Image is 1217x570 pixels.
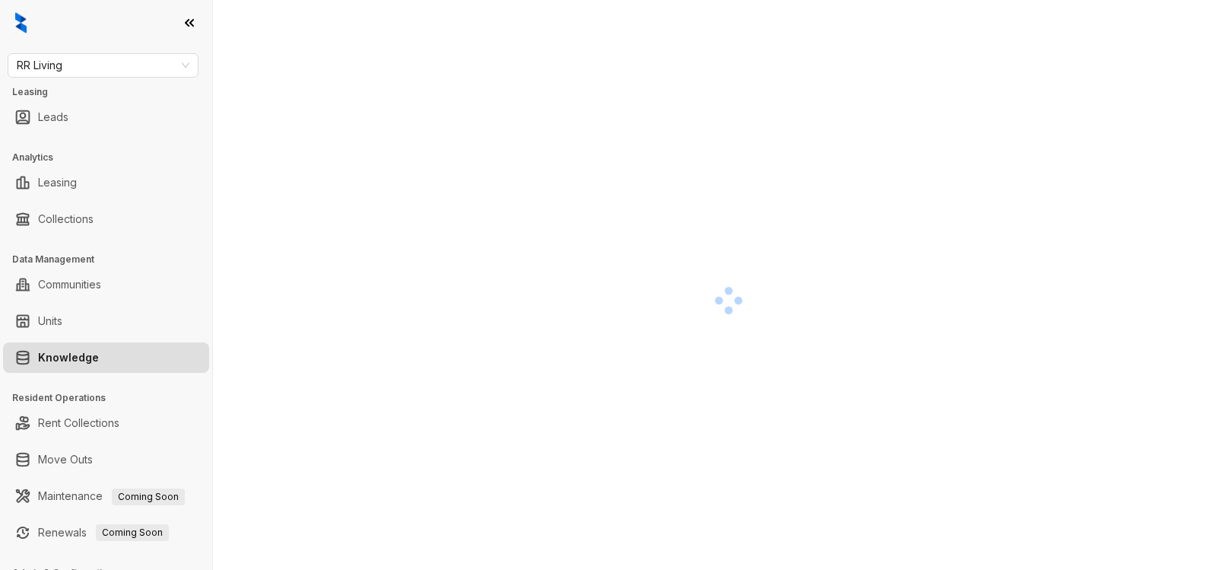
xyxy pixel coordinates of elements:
span: RR Living [17,54,189,77]
li: Leads [3,102,209,132]
a: Leasing [38,167,77,198]
li: Communities [3,269,209,300]
li: Leasing [3,167,209,198]
li: Collections [3,204,209,234]
h3: Resident Operations [12,391,212,405]
a: Units [38,306,62,336]
a: Leads [38,102,68,132]
a: RenewalsComing Soon [38,517,169,548]
a: Collections [38,204,94,234]
li: Rent Collections [3,408,209,438]
a: Knowledge [38,342,99,373]
h3: Analytics [12,151,212,164]
li: Move Outs [3,444,209,475]
span: Coming Soon [96,524,169,541]
a: Communities [38,269,101,300]
h3: Leasing [12,85,212,99]
li: Units [3,306,209,336]
a: Move Outs [38,444,93,475]
li: Renewals [3,517,209,548]
img: logo [15,12,27,33]
a: Rent Collections [38,408,119,438]
h3: Data Management [12,253,212,266]
span: Coming Soon [112,489,185,505]
li: Maintenance [3,481,209,511]
li: Knowledge [3,342,209,373]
